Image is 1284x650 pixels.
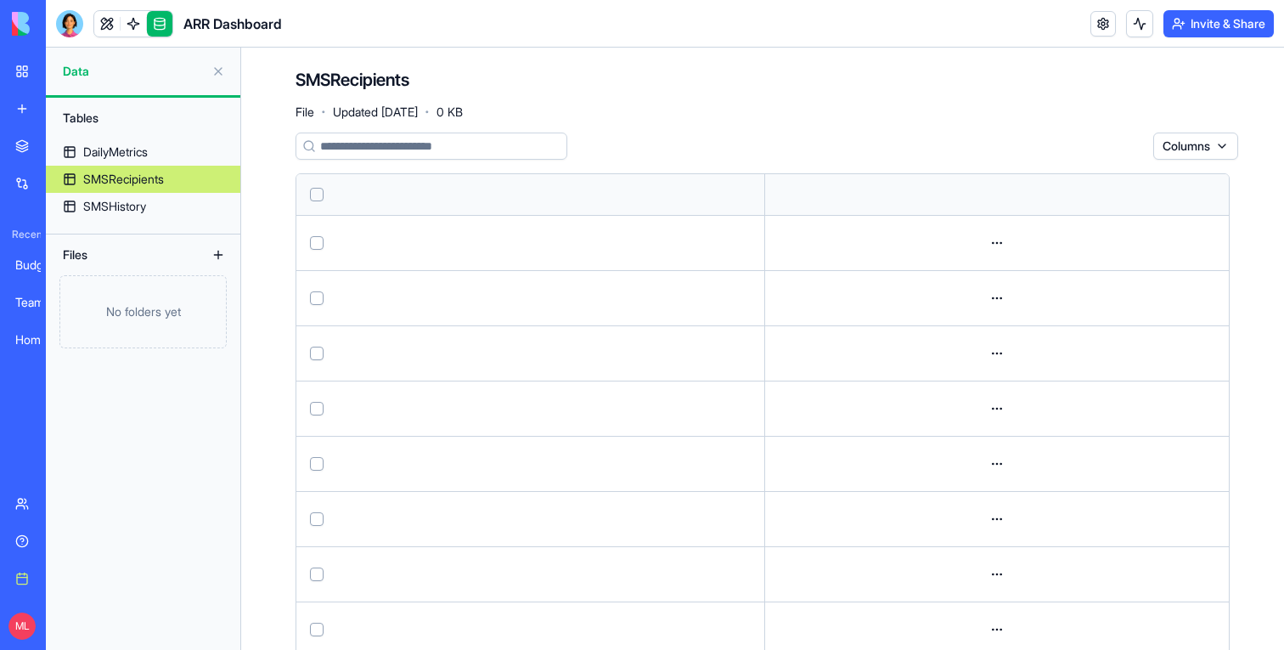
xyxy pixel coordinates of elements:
span: Data [63,63,205,80]
button: Select row [310,236,324,250]
img: logo [12,12,117,36]
button: Select row [310,402,324,415]
div: TeamFlow [15,294,63,311]
span: ML [8,613,36,640]
div: Tables [54,105,232,132]
a: DailyMetrics [46,138,240,166]
span: Recent [5,228,41,241]
div: DailyMetrics [83,144,148,161]
a: SMSHistory [46,193,240,220]
a: HomeHub [5,323,73,357]
button: Select all [310,188,324,201]
div: Files [54,241,190,268]
button: Select row [310,568,324,581]
span: · [321,99,326,126]
a: SMSRecipients [46,166,240,193]
a: No folders yet [46,275,240,348]
button: Select row [310,457,324,471]
span: 0 KB [436,104,463,121]
div: SMSHistory [83,198,146,215]
span: File [296,104,314,121]
button: Select row [310,347,324,360]
div: HomeHub [15,331,63,348]
a: TeamFlow [5,285,73,319]
span: Updated [DATE] [333,104,418,121]
div: Budget Tracker [15,257,63,274]
div: SMSRecipients [83,171,164,188]
a: Budget Tracker [5,248,73,282]
button: Invite & Share [1163,10,1274,37]
span: ARR Dashboard [183,14,282,34]
button: Select row [310,291,324,305]
div: No folders yet [59,275,227,348]
h4: SMSRecipients [296,68,409,92]
span: · [425,99,430,126]
button: Columns [1153,133,1238,160]
button: Select row [310,623,324,636]
button: Select row [310,512,324,526]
